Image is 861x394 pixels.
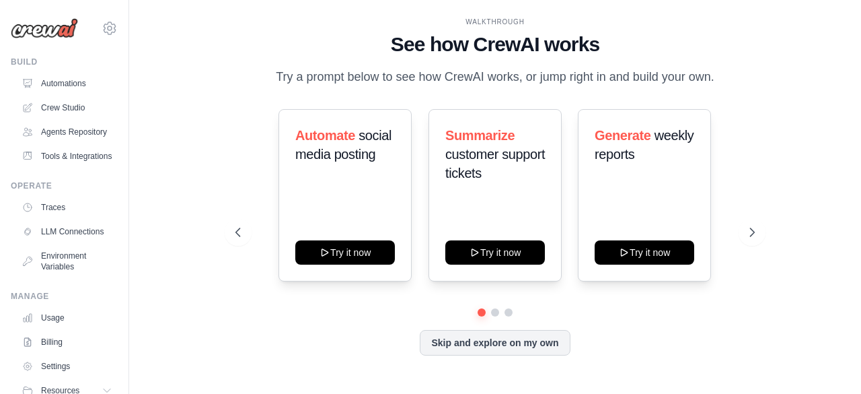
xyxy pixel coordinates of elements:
img: Logo [11,18,78,38]
button: Skip and explore on my own [420,330,570,356]
a: LLM Connections [16,221,118,242]
p: Try a prompt below to see how CrewAI works, or jump right in and build your own. [269,67,721,87]
span: Generate [595,128,651,143]
div: Operate [11,180,118,191]
h1: See how CrewAI works [235,32,754,57]
button: Try it now [595,240,694,265]
a: Environment Variables [16,245,118,277]
button: Try it now [445,240,545,265]
a: Traces [16,197,118,218]
div: Manage [11,291,118,302]
span: weekly reports [595,128,694,162]
span: customer support tickets [445,147,545,180]
a: Usage [16,307,118,329]
a: Billing [16,331,118,353]
span: Summarize [445,128,515,143]
span: Automate [295,128,355,143]
button: Try it now [295,240,395,265]
div: WALKTHROUGH [235,17,754,27]
a: Crew Studio [16,97,118,119]
span: social media posting [295,128,391,162]
a: Agents Repository [16,121,118,143]
a: Tools & Integrations [16,145,118,167]
a: Settings [16,356,118,377]
div: Build [11,57,118,67]
a: Automations [16,73,118,94]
